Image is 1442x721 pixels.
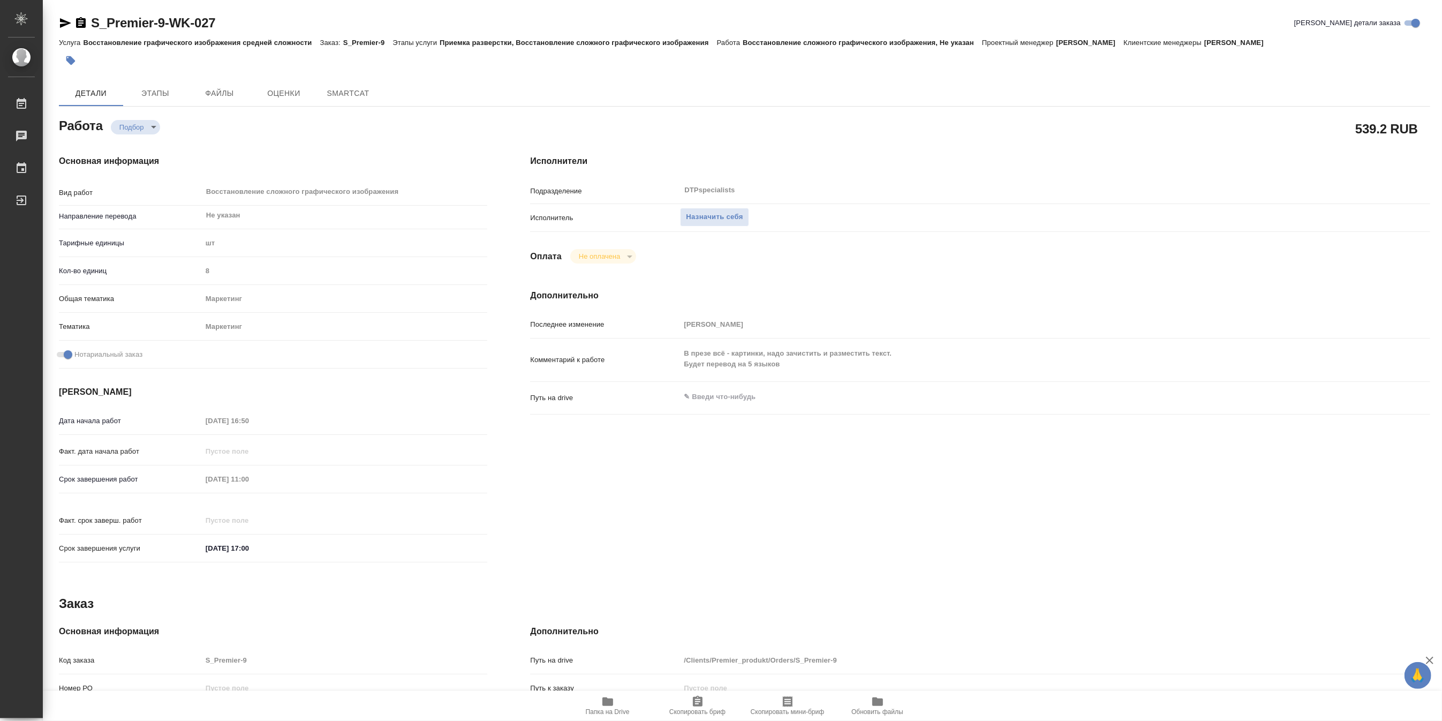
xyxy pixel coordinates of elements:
[1409,664,1427,687] span: 🙏
[59,39,83,47] p: Услуга
[1355,119,1418,138] h2: 539.2 RUB
[65,87,117,100] span: Детали
[59,238,202,249] p: Тарифные единицы
[669,708,726,716] span: Скопировать бриф
[59,211,202,222] p: Направление перевода
[116,123,147,132] button: Подбор
[74,17,87,29] button: Скопировать ссылку
[653,691,743,721] button: Скопировать бриф
[202,318,488,336] div: Маркетинг
[202,652,488,668] input: Пустое поле
[576,252,623,261] button: Не оплачена
[74,349,142,360] span: Нотариальный заказ
[680,208,749,227] button: Назначить себя
[680,680,1355,696] input: Пустое поле
[194,87,245,100] span: Файлы
[440,39,716,47] p: Приемка разверстки, Восстановление сложного графического изображения
[59,474,202,485] p: Срок завершения работ
[1204,39,1272,47] p: [PERSON_NAME]
[743,39,982,47] p: Восстановление сложного графического изображения, Не указан
[202,444,296,459] input: Пустое поле
[130,87,181,100] span: Этапы
[59,386,487,399] h4: [PERSON_NAME]
[530,355,680,365] p: Комментарий к работе
[1056,39,1123,47] p: [PERSON_NAME]
[202,413,296,429] input: Пустое поле
[322,87,374,100] span: SmartCat
[751,708,824,716] span: Скопировать мини-бриф
[530,625,1430,638] h4: Дополнительно
[530,319,680,330] p: Последнее изменение
[83,39,320,47] p: Восстановление графического изображения средней сложности
[1405,662,1431,689] button: 🙏
[686,211,743,223] span: Назначить себя
[530,683,680,694] p: Путь к заказу
[530,250,562,263] h4: Оплата
[202,513,296,528] input: Пустое поле
[982,39,1056,47] p: Проектный менеджер
[833,691,923,721] button: Обновить файлы
[1123,39,1204,47] p: Клиентские менеджеры
[59,187,202,198] p: Вид работ
[202,471,296,487] input: Пустое поле
[202,680,488,696] input: Пустое поле
[530,393,680,403] p: Путь на drive
[202,263,488,279] input: Пустое поле
[59,155,487,168] h4: Основная информация
[202,540,296,556] input: ✎ Введи что-нибудь
[202,234,488,252] div: шт
[680,317,1355,332] input: Пустое поле
[570,249,636,264] div: Подбор
[743,691,833,721] button: Скопировать мини-бриф
[59,625,487,638] h4: Основная информация
[563,691,653,721] button: Папка на Drive
[258,87,309,100] span: Оценки
[530,213,680,223] p: Исполнитель
[530,289,1430,302] h4: Дополнительно
[59,266,202,276] p: Кол-во единиц
[59,446,202,457] p: Факт. дата начала работ
[320,39,343,47] p: Заказ:
[343,39,392,47] p: S_Premier-9
[202,290,488,308] div: Маркетинг
[59,294,202,304] p: Общая тематика
[530,155,1430,168] h4: Исполнители
[851,708,903,716] span: Обновить файлы
[59,416,202,426] p: Дата начала работ
[59,595,94,612] h2: Заказ
[59,115,103,134] h2: Работа
[59,49,82,72] button: Добавить тэг
[59,17,72,29] button: Скопировать ссылку для ЯМессенджера
[680,344,1355,373] textarea: В презе всё - картинки, надо зачистить и разместить текст. Будет перевод на 5 языков
[91,16,216,30] a: S_Premier-9-WK-027
[530,186,680,197] p: Подразделение
[586,708,630,716] span: Папка на Drive
[59,321,202,332] p: Тематика
[59,655,202,666] p: Код заказа
[1294,18,1401,28] span: [PERSON_NAME] детали заказа
[392,39,440,47] p: Этапы услуги
[680,652,1355,668] input: Пустое поле
[59,683,202,694] p: Номер РО
[530,655,680,666] p: Путь на drive
[111,120,160,134] div: Подбор
[717,39,743,47] p: Работа
[59,543,202,554] p: Срок завершения услуги
[59,515,202,526] p: Факт. срок заверш. работ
